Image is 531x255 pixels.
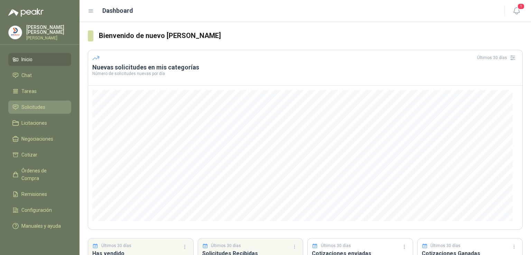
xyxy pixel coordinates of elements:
span: Cotizar [21,151,37,159]
a: Solicitudes [8,101,71,114]
p: Últimos 30 días [211,243,241,249]
div: Últimos 30 días [477,52,518,63]
span: Licitaciones [21,119,47,127]
p: Número de solicitudes nuevas por día [92,72,518,76]
span: Chat [21,72,32,79]
span: Negociaciones [21,135,53,143]
a: Cotizar [8,148,71,161]
a: Licitaciones [8,116,71,130]
img: Logo peakr [8,8,44,17]
p: [PERSON_NAME] [PERSON_NAME] [26,25,71,35]
h3: Nuevas solicitudes en mis categorías [92,63,518,72]
a: Inicio [8,53,71,66]
span: Manuales y ayuda [21,222,61,230]
span: Órdenes de Compra [21,167,65,182]
p: Últimos 30 días [101,243,131,249]
a: Órdenes de Compra [8,164,71,185]
span: Solicitudes [21,103,45,111]
p: Últimos 30 días [430,243,460,249]
a: Manuales y ayuda [8,219,71,233]
a: Configuración [8,204,71,217]
h3: Bienvenido de nuevo [PERSON_NAME] [99,30,523,41]
a: Tareas [8,85,71,98]
a: Remisiones [8,188,71,201]
span: Configuración [21,206,52,214]
img: Company Logo [9,26,22,39]
p: Últimos 30 días [321,243,351,249]
a: Chat [8,69,71,82]
h1: Dashboard [102,6,133,16]
a: Negociaciones [8,132,71,145]
span: Tareas [21,87,37,95]
span: Inicio [21,56,32,63]
p: [PERSON_NAME] [26,36,71,40]
span: Remisiones [21,190,47,198]
button: 1 [510,5,523,17]
span: 1 [517,3,525,10]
